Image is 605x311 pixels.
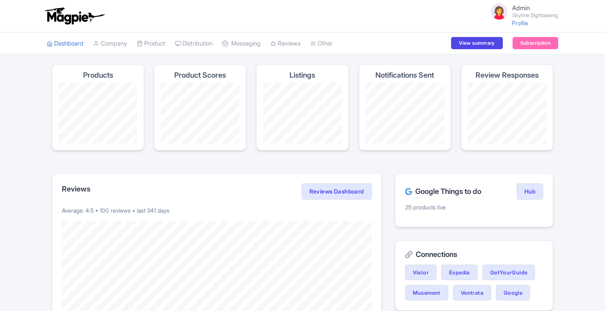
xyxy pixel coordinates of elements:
a: Musement [405,285,448,300]
img: avatar_key_member-9c1dde93af8b07d7383eb8b5fb890c87.png [489,2,509,21]
a: Viator [405,265,436,280]
a: Messaging [222,33,261,55]
a: GetYourGuide [482,265,535,280]
a: Admin Skyline Sightseeing [484,2,558,21]
a: Ventrata [453,285,491,300]
h2: Google Things to do [405,187,481,196]
a: Google [496,285,530,300]
a: Profile [512,20,528,26]
a: Reviews [270,33,300,55]
p: 25 products live [405,203,543,211]
h2: Connections [405,250,543,259]
a: Expedia [441,265,478,280]
a: Reviews Dashboard [302,183,372,200]
p: Average: 4.5 • 100 reviews • last 341 days [62,206,372,215]
a: Other [310,33,333,55]
h4: Listings [289,71,315,79]
small: Skyline Sightseeing [512,13,558,18]
a: Dashboard [47,33,83,55]
a: Product [137,33,165,55]
h4: Product Scores [174,71,226,79]
span: Admin [512,4,530,12]
img: logo-ab69f6fb50320c5b225c76a69d11143b.png [43,7,106,25]
h4: Notifications Sent [375,71,434,79]
a: Company [93,33,127,55]
a: Subscription [513,37,558,49]
h4: Products [83,71,113,79]
a: Hub [517,183,543,200]
h4: Review Responses [476,71,539,79]
h2: Reviews [62,185,90,193]
a: Distribution [175,33,213,55]
a: View summary [451,37,502,49]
